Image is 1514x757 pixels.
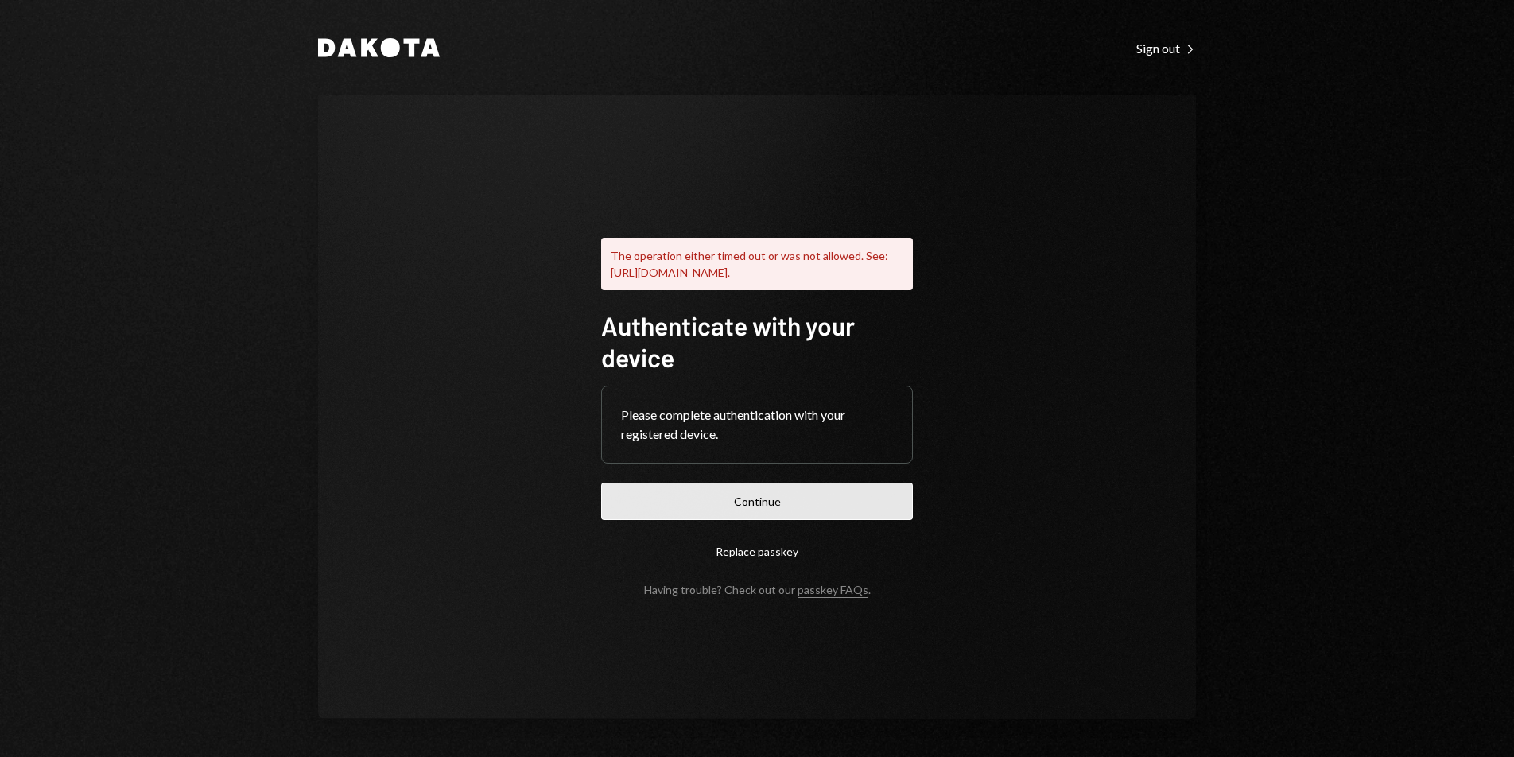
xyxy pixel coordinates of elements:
[644,583,871,596] div: Having trouble? Check out our .
[601,238,913,290] div: The operation either timed out or was not allowed. See: [URL][DOMAIN_NAME].
[1136,41,1196,56] div: Sign out
[601,483,913,520] button: Continue
[601,533,913,570] button: Replace passkey
[621,406,893,444] div: Please complete authentication with your registered device.
[798,583,868,598] a: passkey FAQs
[1136,39,1196,56] a: Sign out
[601,309,913,373] h1: Authenticate with your device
